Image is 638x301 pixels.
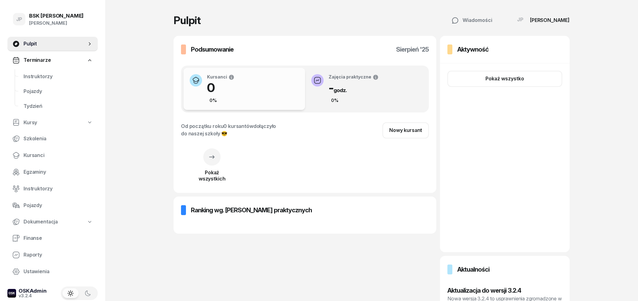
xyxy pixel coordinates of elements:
h1: - [329,80,379,95]
a: Pojazdy [19,84,98,99]
div: 0% [329,97,341,104]
span: Raporty [24,251,93,259]
div: Kursanci [207,74,235,80]
a: Egzaminy [7,165,98,180]
span: Instruktorzy [24,185,93,193]
span: Egzaminy [24,168,93,176]
span: Pojazdy [24,201,93,210]
div: Wiadomości [451,16,492,24]
button: Pokaż wszystko [447,71,562,87]
a: Instruktorzy [7,181,98,196]
button: Zajęcia praktyczne-godz.0% [305,68,427,110]
div: Zajęcia praktyczne [329,74,379,80]
h3: sierpień '25 [396,45,429,54]
a: Dokumentacja [7,215,98,229]
a: Kursanci [7,148,98,163]
a: Ustawienia [7,264,98,279]
h3: Aktualizacja do wersji 3.2.4 [447,286,562,295]
h3: Ranking wg. [PERSON_NAME] praktycznych [191,205,312,215]
span: Instruktorzy [24,73,93,81]
div: v3.2.4 [19,294,47,298]
a: Kursy [7,116,98,130]
h3: Podsumowanie [191,45,234,54]
span: Terminarze [24,56,51,64]
a: Pojazdy [7,198,98,213]
a: AktywnośćPokaż wszystko [440,36,570,252]
span: Pulpit [24,40,87,48]
small: godz. [334,87,347,93]
a: Pokażwszystkich [181,156,243,182]
span: Ustawienia [24,268,93,276]
span: JP [16,17,23,22]
span: Dokumentacja [24,218,58,226]
div: Nowy kursant [389,126,422,134]
button: Kursanci00% [183,68,305,110]
a: Instruktorzy [19,69,98,84]
a: Finanse [7,231,98,246]
h3: Aktywność [457,45,489,54]
span: Pojazdy [24,87,93,95]
div: Pokaż wszystko [485,75,524,83]
div: BSK [PERSON_NAME] [29,13,84,19]
div: [PERSON_NAME] [530,18,570,23]
a: Nowy kursant [382,122,429,138]
span: Tydzień [24,102,93,110]
a: Pulpit [7,36,98,51]
img: logo-xs-dark@2x.png [7,289,16,298]
span: Kursanci [24,151,93,159]
h1: 0 [207,80,235,95]
div: Pokaż wszystkich [181,169,243,182]
div: [PERSON_NAME] [29,19,84,27]
span: Szkolenia [24,135,93,143]
span: Kursy [24,119,37,127]
a: Szkolenia [7,131,98,146]
div: OSKAdmin [19,288,47,294]
span: Finanse [24,234,93,242]
span: JP [517,17,524,22]
h1: Pulpit [174,15,200,26]
div: Od początku roku dołączyło do naszej szkoły 😎 [181,122,276,137]
div: 0% [207,97,219,104]
a: Terminarze [7,53,98,67]
h3: Aktualności [457,265,489,274]
span: 0 kursantów [223,123,253,129]
button: Wiadomości [445,12,499,28]
a: Raporty [7,248,98,262]
a: Tydzień [19,99,98,114]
